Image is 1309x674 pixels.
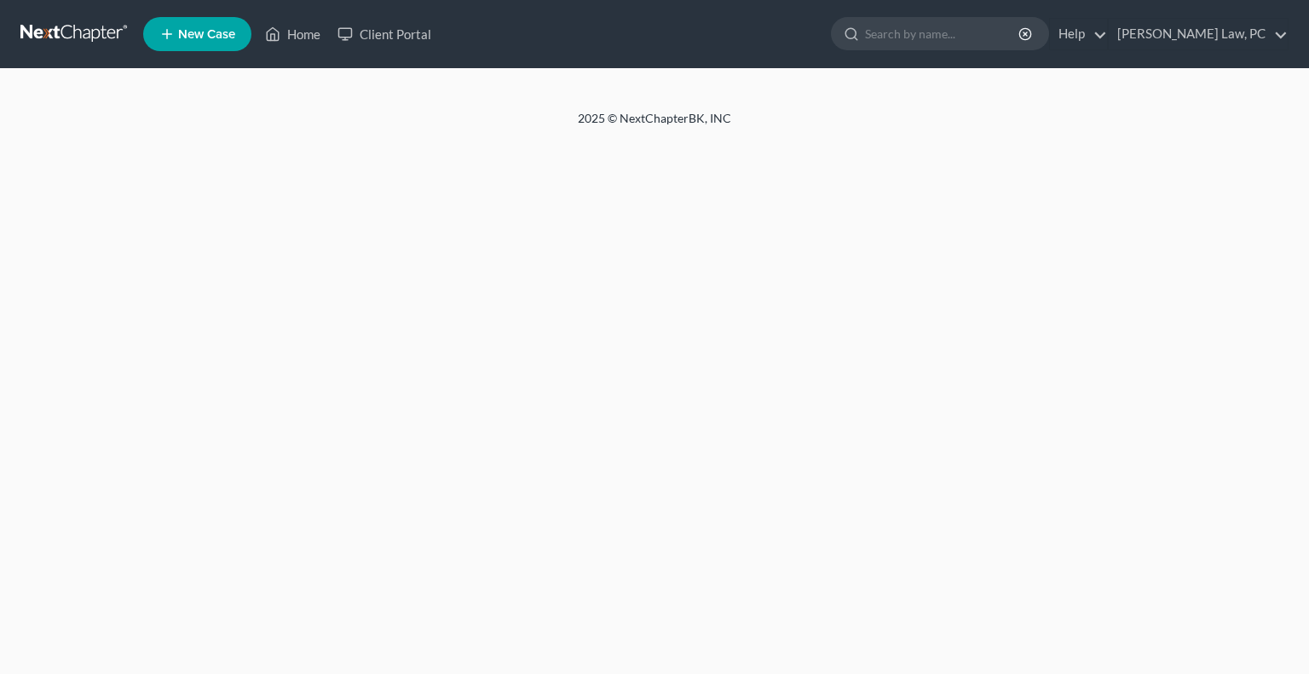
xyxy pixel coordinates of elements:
[865,18,1021,49] input: Search by name...
[329,19,440,49] a: Client Portal
[169,110,1140,141] div: 2025 © NextChapterBK, INC
[178,28,235,41] span: New Case
[257,19,329,49] a: Home
[1050,19,1107,49] a: Help
[1109,19,1288,49] a: [PERSON_NAME] Law, PC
